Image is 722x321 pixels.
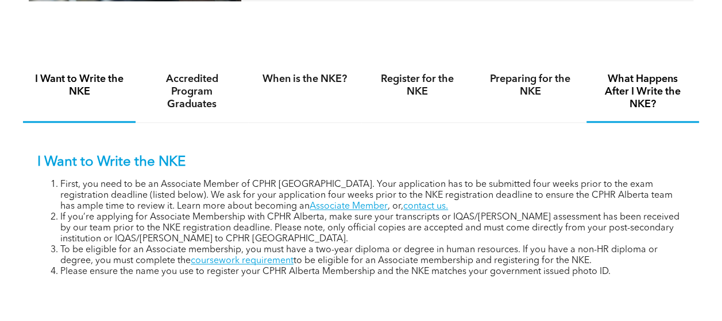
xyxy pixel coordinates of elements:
[37,154,685,171] p: I Want to Write the NKE
[60,212,685,245] li: If you’re applying for Associate Membership with CPHR Alberta, make sure your transcripts or IQAS...
[258,73,350,85] h4: When is the NKE?
[597,73,689,111] h4: What Happens After I Write the NKE?
[372,73,464,98] h4: Register for the NKE
[60,179,685,212] li: First, you need to be an Associate Member of CPHR [GEOGRAPHIC_DATA]. Your application has to be s...
[484,73,576,98] h4: Preparing for the NKE
[403,202,448,211] a: contact us.
[60,245,685,267] li: To be eligible for an Associate membership, you must have a two-year diploma or degree in human r...
[60,267,685,277] li: Please ensure the name you use to register your CPHR Alberta Membership and the NKE matches your ...
[33,73,125,98] h4: I Want to Write the NKE
[310,202,388,211] a: Associate Member
[146,73,238,111] h4: Accredited Program Graduates
[191,256,294,265] a: coursework requirement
